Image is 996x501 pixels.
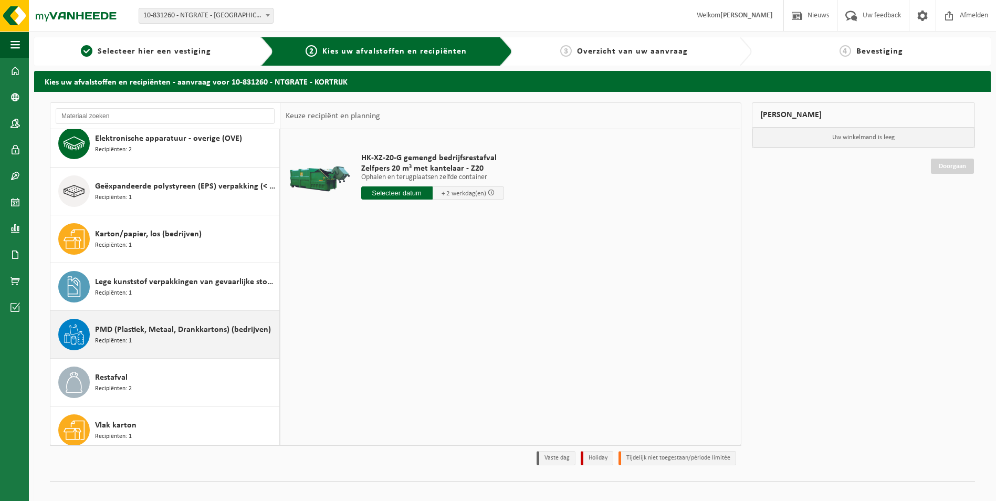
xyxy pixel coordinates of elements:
[50,406,280,454] button: Vlak karton Recipiënten: 1
[95,276,277,288] span: Lege kunststof verpakkingen van gevaarlijke stoffen
[139,8,273,23] span: 10-831260 - NTGRATE - KORTRIJK
[95,384,132,394] span: Recipiënten: 2
[361,186,433,200] input: Selecteer datum
[280,103,385,129] div: Keuze recipiënt en planning
[752,102,976,128] div: [PERSON_NAME]
[95,288,132,298] span: Recipiënten: 1
[95,228,202,241] span: Karton/papier, los (bedrijven)
[361,174,504,181] p: Ophalen en terugplaatsen zelfde container
[306,45,317,57] span: 2
[361,163,504,174] span: Zelfpers 20 m³ met kantelaar - Z20
[95,193,132,203] span: Recipiënten: 1
[50,215,280,263] button: Karton/papier, los (bedrijven) Recipiënten: 1
[577,47,688,56] span: Overzicht van uw aanvraag
[95,145,132,155] span: Recipiënten: 2
[720,12,773,19] strong: [PERSON_NAME]
[322,47,467,56] span: Kies uw afvalstoffen en recipiënten
[95,371,128,384] span: Restafval
[442,190,486,197] span: + 2 werkdag(en)
[50,168,280,215] button: Geëxpandeerde polystyreen (EPS) verpakking (< 1 m² per stuk), recycleerbaar Recipiënten: 1
[98,47,211,56] span: Selecteer hier een vestiging
[95,180,277,193] span: Geëxpandeerde polystyreen (EPS) verpakking (< 1 m² per stuk), recycleerbaar
[50,311,280,359] button: PMD (Plastiek, Metaal, Drankkartons) (bedrijven) Recipiënten: 1
[34,71,991,91] h2: Kies uw afvalstoffen en recipiënten - aanvraag voor 10-831260 - NTGRATE - KORTRIJK
[931,159,974,174] a: Doorgaan
[95,241,132,250] span: Recipiënten: 1
[618,451,736,465] li: Tijdelijk niet toegestaan/période limitée
[361,153,504,163] span: HK-XZ-20-G gemengd bedrijfsrestafval
[39,45,253,58] a: 1Selecteer hier een vestiging
[50,263,280,311] button: Lege kunststof verpakkingen van gevaarlijke stoffen Recipiënten: 1
[840,45,851,57] span: 4
[537,451,575,465] li: Vaste dag
[95,132,242,145] span: Elektronische apparatuur - overige (OVE)
[752,128,975,148] p: Uw winkelmand is leeg
[95,323,271,336] span: PMD (Plastiek, Metaal, Drankkartons) (bedrijven)
[856,47,903,56] span: Bevestiging
[581,451,613,465] li: Holiday
[81,45,92,57] span: 1
[95,419,137,432] span: Vlak karton
[50,359,280,406] button: Restafval Recipiënten: 2
[95,432,132,442] span: Recipiënten: 1
[139,8,274,24] span: 10-831260 - NTGRATE - KORTRIJK
[560,45,572,57] span: 3
[95,336,132,346] span: Recipiënten: 1
[50,120,280,168] button: Elektronische apparatuur - overige (OVE) Recipiënten: 2
[56,108,275,124] input: Materiaal zoeken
